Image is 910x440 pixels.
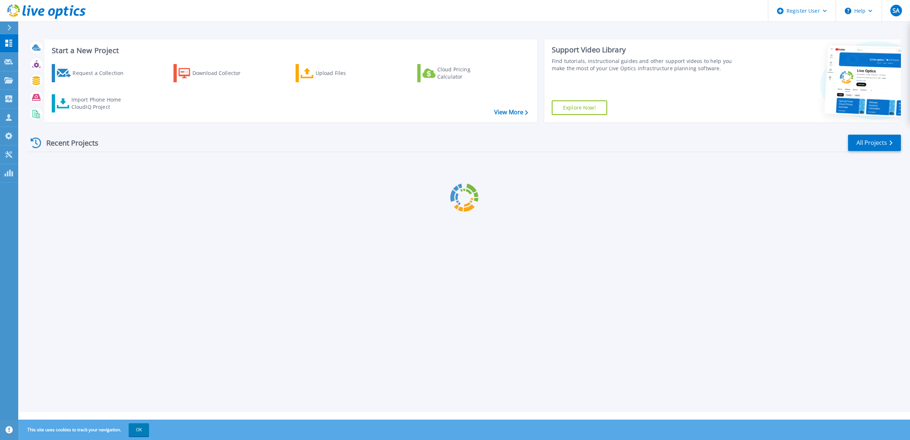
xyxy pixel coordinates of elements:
[893,8,899,13] span: SA
[71,96,128,111] div: Import Phone Home CloudIQ Project
[552,45,736,55] div: Support Video Library
[173,64,255,82] a: Download Collector
[28,134,108,152] div: Recent Projects
[20,423,149,436] span: This site uses cookies to track your navigation.
[192,66,251,80] div: Download Collector
[417,64,499,82] a: Cloud Pricing Calculator
[52,64,133,82] a: Request a Collection
[316,66,374,80] div: Upload Files
[73,66,131,80] div: Request a Collection
[52,47,528,55] h3: Start a New Project
[848,135,901,151] a: All Projects
[552,58,736,72] div: Find tutorials, instructional guides and other support videos to help you make the most of your L...
[437,66,496,80] div: Cloud Pricing Calculator
[296,64,377,82] a: Upload Files
[129,423,149,436] button: OK
[494,109,528,116] a: View More
[552,100,607,115] a: Explore Now!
